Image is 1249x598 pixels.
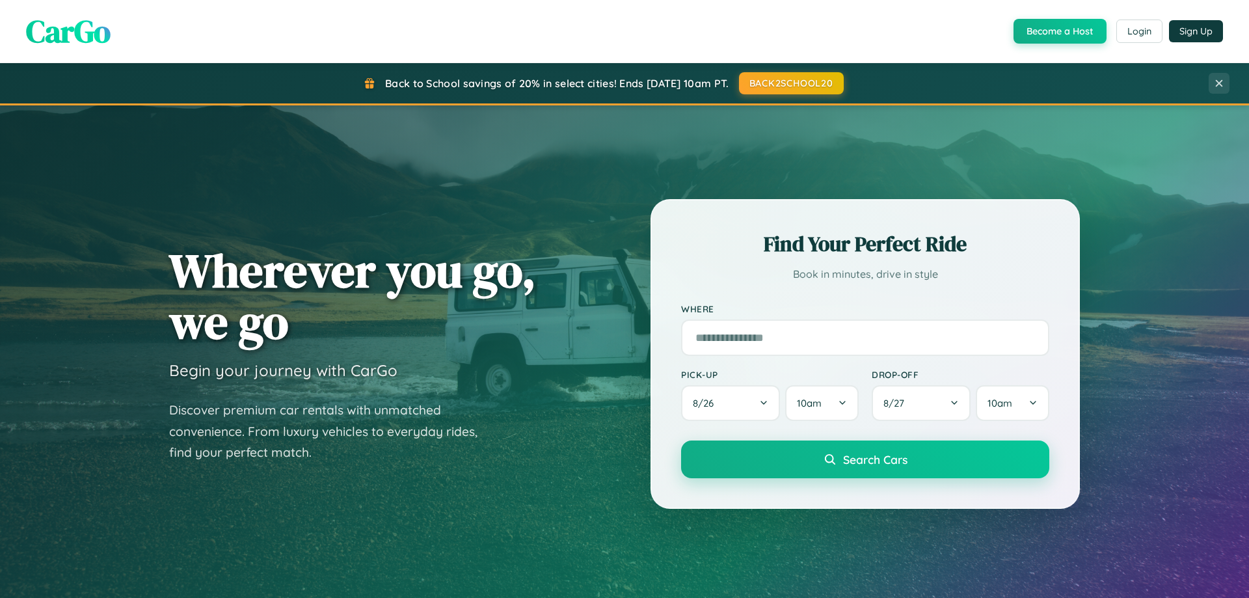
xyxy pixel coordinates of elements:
h1: Wherever you go, we go [169,245,536,347]
p: Discover premium car rentals with unmatched convenience. From luxury vehicles to everyday rides, ... [169,400,494,463]
button: 8/27 [872,385,971,421]
span: 8 / 27 [883,397,911,409]
label: Where [681,303,1049,314]
button: BACK2SCHOOL20 [739,72,844,94]
span: Back to School savings of 20% in select cities! Ends [DATE] 10am PT. [385,77,729,90]
span: 10am [797,397,822,409]
button: Sign Up [1169,20,1223,42]
p: Book in minutes, drive in style [681,265,1049,284]
button: Become a Host [1014,19,1107,44]
span: 8 / 26 [693,397,720,409]
span: Search Cars [843,452,907,467]
button: Login [1116,20,1162,43]
button: 10am [785,385,859,421]
span: CarGo [26,10,111,53]
button: 10am [976,385,1049,421]
h3: Begin your journey with CarGo [169,360,397,380]
button: 8/26 [681,385,780,421]
button: Search Cars [681,441,1049,478]
span: 10am [987,397,1012,409]
h2: Find Your Perfect Ride [681,230,1049,258]
label: Drop-off [872,369,1049,380]
label: Pick-up [681,369,859,380]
